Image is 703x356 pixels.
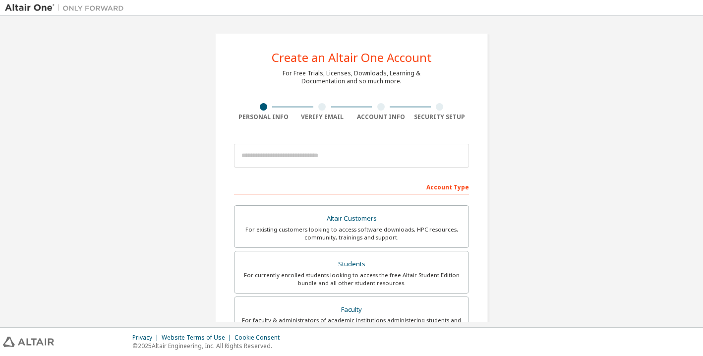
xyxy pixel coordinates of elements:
[272,52,432,63] div: Create an Altair One Account
[3,337,54,347] img: altair_logo.svg
[293,113,352,121] div: Verify Email
[351,113,410,121] div: Account Info
[240,303,463,317] div: Faculty
[5,3,129,13] img: Altair One
[240,271,463,287] div: For currently enrolled students looking to access the free Altair Student Edition bundle and all ...
[240,316,463,332] div: For faculty & administrators of academic institutions administering students and accessing softwa...
[234,113,293,121] div: Personal Info
[240,257,463,271] div: Students
[132,334,162,342] div: Privacy
[240,212,463,226] div: Altair Customers
[162,334,234,342] div: Website Terms of Use
[410,113,469,121] div: Security Setup
[132,342,286,350] p: © 2025 Altair Engineering, Inc. All Rights Reserved.
[283,69,420,85] div: For Free Trials, Licenses, Downloads, Learning & Documentation and so much more.
[234,178,469,194] div: Account Type
[234,334,286,342] div: Cookie Consent
[240,226,463,241] div: For existing customers looking to access software downloads, HPC resources, community, trainings ...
